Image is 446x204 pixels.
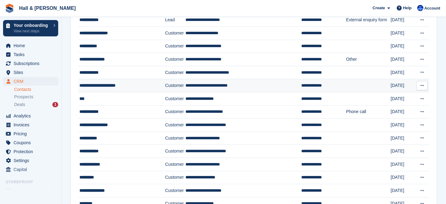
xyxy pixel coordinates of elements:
td: [DATE] [391,53,416,66]
span: Home [14,41,51,50]
a: menu [3,68,58,77]
a: Preview store [51,187,58,195]
span: Invoices [14,120,51,129]
td: Customer [165,92,185,105]
span: Prospects [14,94,33,100]
span: Settings [14,156,51,165]
td: [DATE] [391,171,416,184]
td: Lead [165,14,185,27]
a: Contacts [14,87,58,92]
td: Customer [165,119,185,132]
td: [DATE] [391,158,416,171]
td: [DATE] [391,184,416,198]
a: menu [3,129,58,138]
td: [DATE] [391,145,416,158]
a: menu [3,112,58,120]
span: Capital [14,165,51,174]
span: Deals [14,102,25,108]
a: menu [3,59,58,68]
span: Coupons [14,138,51,147]
p: Your onboarding [14,23,50,27]
span: CRM [14,77,51,86]
td: External enquiry form [346,14,391,27]
a: menu [3,147,58,156]
td: Customer [165,171,185,184]
td: Customer [165,105,185,119]
a: Prospects [14,94,58,100]
td: [DATE] [391,66,416,79]
div: 1 [52,102,58,107]
td: Customer [165,184,185,198]
a: menu [3,138,58,147]
span: Create [373,5,385,11]
a: Your onboarding View next steps [3,20,58,36]
td: Customer [165,145,185,158]
td: Other [346,53,391,66]
td: Customer [165,158,185,171]
a: menu [3,120,58,129]
p: View next steps [14,28,50,34]
span: Subscriptions [14,59,51,68]
td: [DATE] [391,119,416,132]
span: Storefront [6,179,61,185]
a: menu [3,77,58,86]
td: [DATE] [391,14,416,27]
td: Customer [165,79,185,92]
td: [DATE] [391,132,416,145]
a: menu [3,187,58,195]
span: Online Store [14,187,51,195]
span: Protection [14,147,51,156]
span: Sites [14,68,51,77]
img: stora-icon-8386f47178a22dfd0bd8f6a31ec36ba5ce8667c1dd55bd0f319d3a0aa187defe.svg [5,4,14,13]
td: Customer [165,53,185,66]
td: Customer [165,66,185,79]
span: Pricing [14,129,51,138]
td: [DATE] [391,105,416,119]
td: Customer [165,132,185,145]
td: Customer [165,40,185,53]
img: Claire Banham [417,5,424,11]
span: Analytics [14,112,51,120]
a: menu [3,165,58,174]
td: [DATE] [391,79,416,92]
td: [DATE] [391,92,416,105]
td: [DATE] [391,27,416,40]
span: Tasks [14,50,51,59]
a: Hall & [PERSON_NAME] [17,3,78,13]
td: Customer [165,27,185,40]
a: Deals 1 [14,101,58,108]
a: menu [3,50,58,59]
span: Account [424,5,440,11]
td: Phone call [346,105,391,119]
a: menu [3,156,58,165]
td: [DATE] [391,40,416,53]
a: menu [3,41,58,50]
span: Help [403,5,412,11]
